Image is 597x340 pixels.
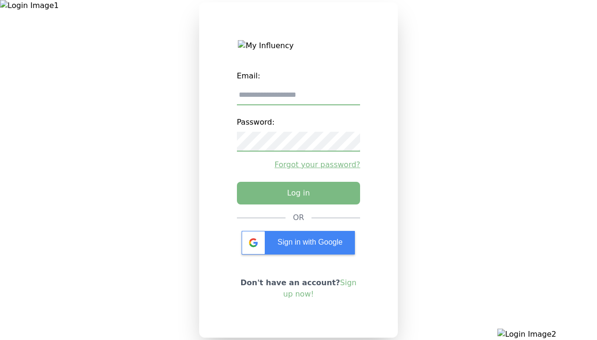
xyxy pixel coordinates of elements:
[237,277,361,300] p: Don't have an account?
[237,113,361,132] label: Password:
[238,40,359,51] img: My Influency
[497,329,597,340] img: Login Image2
[293,212,304,223] div: OR
[242,231,355,255] div: Sign in with Google
[237,159,361,170] a: Forgot your password?
[277,238,343,246] span: Sign in with Google
[237,182,361,204] button: Log in
[237,67,361,85] label: Email:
